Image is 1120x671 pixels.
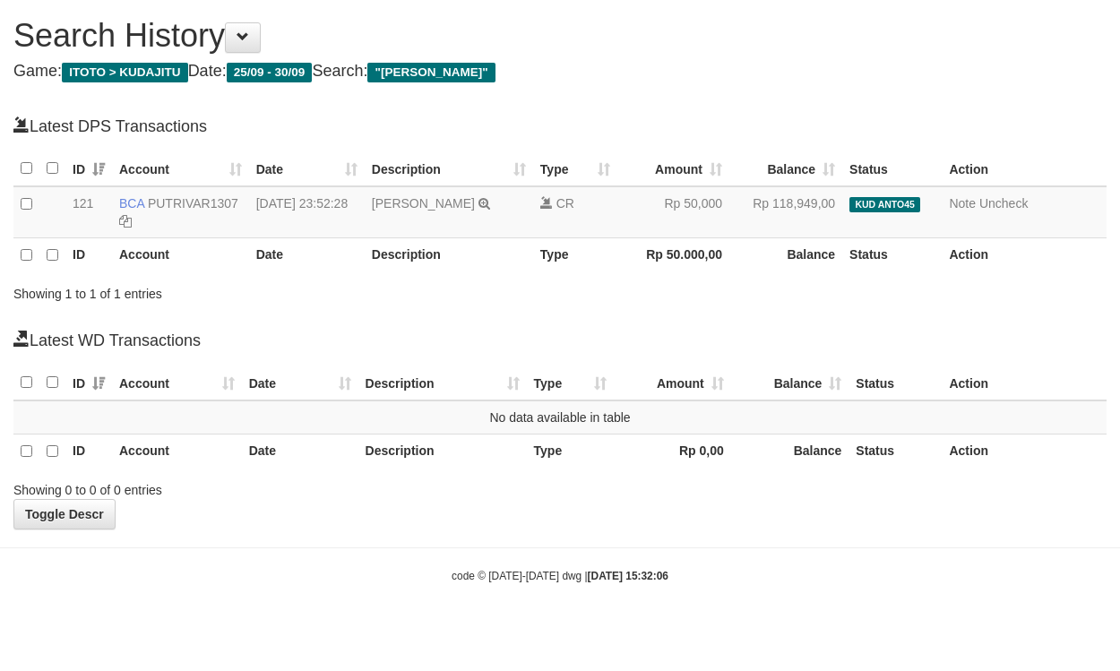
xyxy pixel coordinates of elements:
[533,151,617,186] th: Type: activate to sort column ascending
[942,434,1107,469] th: Action
[119,214,132,228] a: Copy PUTRIVAR1307 to clipboard
[249,238,365,273] th: Date
[249,186,365,238] td: [DATE] 23:52:28
[556,196,574,211] span: CR
[65,186,112,238] td: 121
[13,63,1107,81] h4: Game: Date: Search:
[62,63,188,82] span: ITOTO > KUDAJITU
[849,197,920,212] span: KUD ANTO45
[358,434,527,469] th: Description
[13,499,116,529] a: Toggle Descr
[242,434,358,469] th: Date
[112,366,242,400] th: Account: activate to sort column ascending
[358,366,527,400] th: Description: activate to sort column ascending
[13,400,1107,434] td: No data available in table
[588,570,668,582] strong: [DATE] 15:32:06
[979,196,1028,211] a: Uncheck
[949,196,976,211] a: Note
[942,238,1107,273] th: Action
[527,366,615,400] th: Type: activate to sort column ascending
[729,186,842,238] td: Rp 118,949,00
[729,151,842,186] th: Balance: activate to sort column ascending
[227,63,313,82] span: 25/09 - 30/09
[13,18,1107,54] h1: Search History
[614,366,731,400] th: Amount: activate to sort column ascending
[367,63,495,82] span: "[PERSON_NAME]"
[372,196,475,211] a: [PERSON_NAME]
[112,151,249,186] th: Account: activate to sort column ascending
[527,434,615,469] th: Type
[13,330,1107,350] h4: Latest WD Transactions
[731,434,849,469] th: Balance
[849,434,942,469] th: Status
[729,238,842,273] th: Balance
[617,238,729,273] th: Rp 50.000,00
[617,186,729,238] td: Rp 50,000
[617,151,729,186] th: Amount: activate to sort column ascending
[119,196,144,211] span: BCA
[112,434,242,469] th: Account
[365,151,533,186] th: Description: activate to sort column ascending
[731,366,849,400] th: Balance: activate to sort column ascending
[249,151,365,186] th: Date: activate to sort column ascending
[452,570,668,582] small: code © [DATE]-[DATE] dwg |
[942,366,1107,400] th: Action
[942,151,1107,186] th: Action
[614,434,731,469] th: Rp 0,00
[13,474,453,499] div: Showing 0 to 0 of 0 entries
[13,278,453,303] div: Showing 1 to 1 of 1 entries
[112,238,249,273] th: Account
[13,116,1107,136] h4: Latest DPS Transactions
[242,366,358,400] th: Date: activate to sort column ascending
[65,238,112,273] th: ID
[65,434,112,469] th: ID
[849,366,942,400] th: Status
[148,196,238,211] a: PUTRIVAR1307
[65,366,112,400] th: ID: activate to sort column ascending
[842,151,942,186] th: Status
[365,238,533,273] th: Description
[842,238,942,273] th: Status
[65,151,112,186] th: ID: activate to sort column ascending
[533,238,617,273] th: Type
